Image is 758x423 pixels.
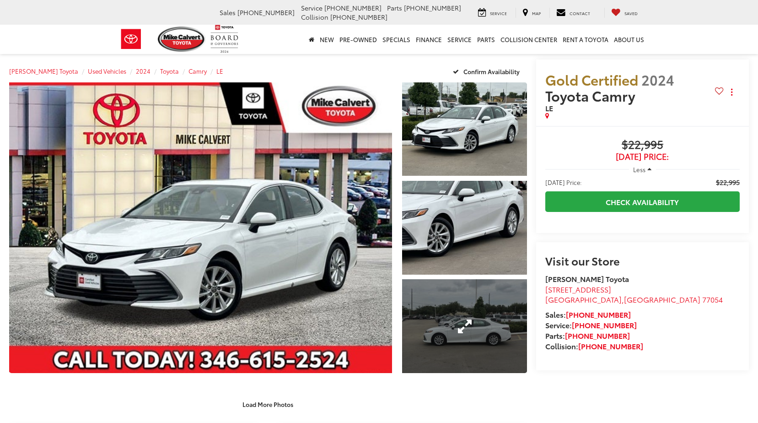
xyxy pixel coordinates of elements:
span: dropdown dots [731,88,732,96]
a: Service [445,25,474,54]
a: Parts [474,25,498,54]
span: 77054 [702,294,723,304]
a: 2024 [136,67,151,75]
a: New [317,25,337,54]
a: My Saved Vehicles [604,8,645,18]
a: Toyota [160,67,179,75]
img: Mike Calvert Toyota [158,27,206,52]
img: 2024 Toyota Camry LE [401,81,528,177]
h2: Visit our Store [545,255,740,266]
strong: Parts: [545,330,630,341]
span: $22,995 [716,178,740,187]
button: Confirm Availability [448,63,527,79]
span: [PHONE_NUMBER] [404,3,461,12]
a: Contact [549,8,597,18]
span: Parts [387,3,402,12]
button: Actions [724,84,740,100]
span: 2024 [641,70,674,89]
span: Gold Certified [545,70,638,89]
strong: Sales: [545,309,631,320]
a: Service [471,8,514,18]
span: Toyota Camry [545,86,639,105]
span: Contact [570,10,590,16]
span: [STREET_ADDRESS] [545,284,611,294]
a: Pre-Owned [337,25,380,54]
a: [PHONE_NUMBER] [566,309,631,320]
span: $22,995 [545,138,740,152]
a: Check Availability [545,191,740,212]
span: Sales [220,8,236,17]
a: Expand Photo 0 [9,82,392,373]
a: Expand Photo 3 [402,279,527,373]
button: Load More Photos [236,396,300,412]
a: Finance [413,25,445,54]
span: [GEOGRAPHIC_DATA] [624,294,700,304]
img: 2024 Toyota Camry LE [5,81,396,374]
span: Collision [301,12,328,22]
img: 2024 Toyota Camry LE [401,180,528,275]
span: [PHONE_NUMBER] [237,8,295,17]
span: Confirm Availability [463,67,520,76]
span: Saved [624,10,638,16]
a: Expand Photo 1 [402,82,527,176]
a: [PERSON_NAME] Toyota [9,67,78,75]
a: [PHONE_NUMBER] [578,341,643,351]
strong: [PERSON_NAME] Toyota [545,273,629,284]
span: [GEOGRAPHIC_DATA] [545,294,622,304]
a: Camry [188,67,207,75]
a: [PHONE_NUMBER] [565,330,630,341]
span: [DATE] Price: [545,152,740,161]
a: LE [216,67,223,75]
span: [PHONE_NUMBER] [324,3,382,12]
span: Less [633,165,645,174]
span: Map [532,10,541,16]
a: Expand Photo 2 [402,181,527,274]
strong: Service: [545,320,637,330]
a: Map [516,8,548,18]
span: Service [490,10,507,16]
span: [DATE] Price: [545,178,582,187]
strong: Collision: [545,341,643,351]
button: Less [629,161,656,178]
span: Service [301,3,323,12]
a: Home [306,25,317,54]
a: [STREET_ADDRESS] [GEOGRAPHIC_DATA],[GEOGRAPHIC_DATA] 77054 [545,284,723,305]
a: Specials [380,25,413,54]
a: Collision Center [498,25,560,54]
a: Rent a Toyota [560,25,611,54]
span: [PHONE_NUMBER] [330,12,387,22]
img: Toyota [114,24,148,54]
span: LE [545,103,553,113]
a: [PHONE_NUMBER] [572,320,637,330]
a: About Us [611,25,647,54]
a: Used Vehicles [88,67,126,75]
span: , [545,294,723,304]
